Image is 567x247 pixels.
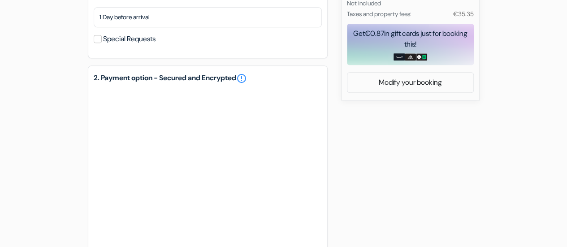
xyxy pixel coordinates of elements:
[416,53,427,61] img: uber-uber-eats-card.png
[405,53,416,61] img: adidas-card.png
[347,28,474,50] div: Get in gift cards just for booking this!
[347,10,411,18] small: Taxes and property fees:
[236,73,247,84] a: error_outline
[347,74,473,91] a: Modify your booking
[365,29,384,38] span: €0.87
[103,33,156,45] label: Special Requests
[94,73,322,84] h5: 2. Payment option - Secured and Encrypted
[453,10,473,18] small: €35.35
[394,53,405,61] img: amazon-card-no-text.png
